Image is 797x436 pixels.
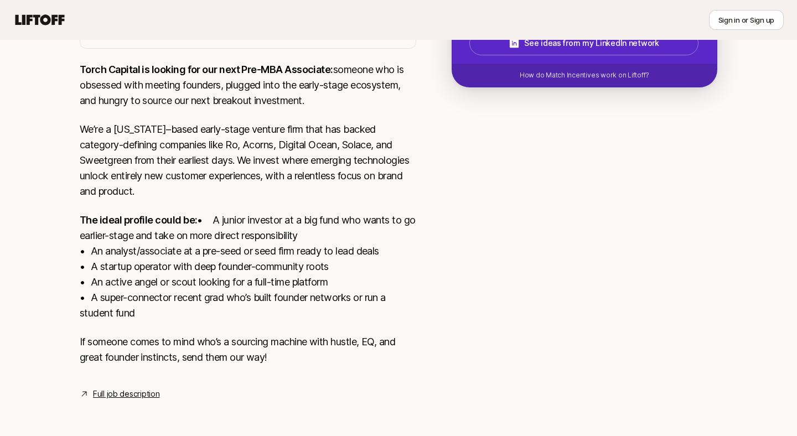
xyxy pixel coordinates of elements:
[80,212,416,321] p: • A junior investor at a big fund who wants to go earlier-stage and take on more direct responsib...
[709,10,784,30] button: Sign in or Sign up
[80,334,416,365] p: If someone comes to mind who’s a sourcing machine with hustle, EQ, and great founder instincts, s...
[80,122,416,199] p: We’re a [US_STATE]–based early-stage venture firm that has backed category-defining companies lik...
[80,214,197,226] strong: The ideal profile could be:
[80,62,416,108] p: someone who is obsessed with meeting founders, plugged into the early-stage ecosystem, and hungry...
[80,64,333,75] strong: Torch Capital is looking for our next Pre-MBA Associate:
[93,387,159,401] a: Full job description
[469,31,698,55] button: See ideas from my LinkedIn network
[524,37,659,50] p: See ideas from my LinkedIn network
[520,70,649,80] p: How do Match Incentives work on Liftoff?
